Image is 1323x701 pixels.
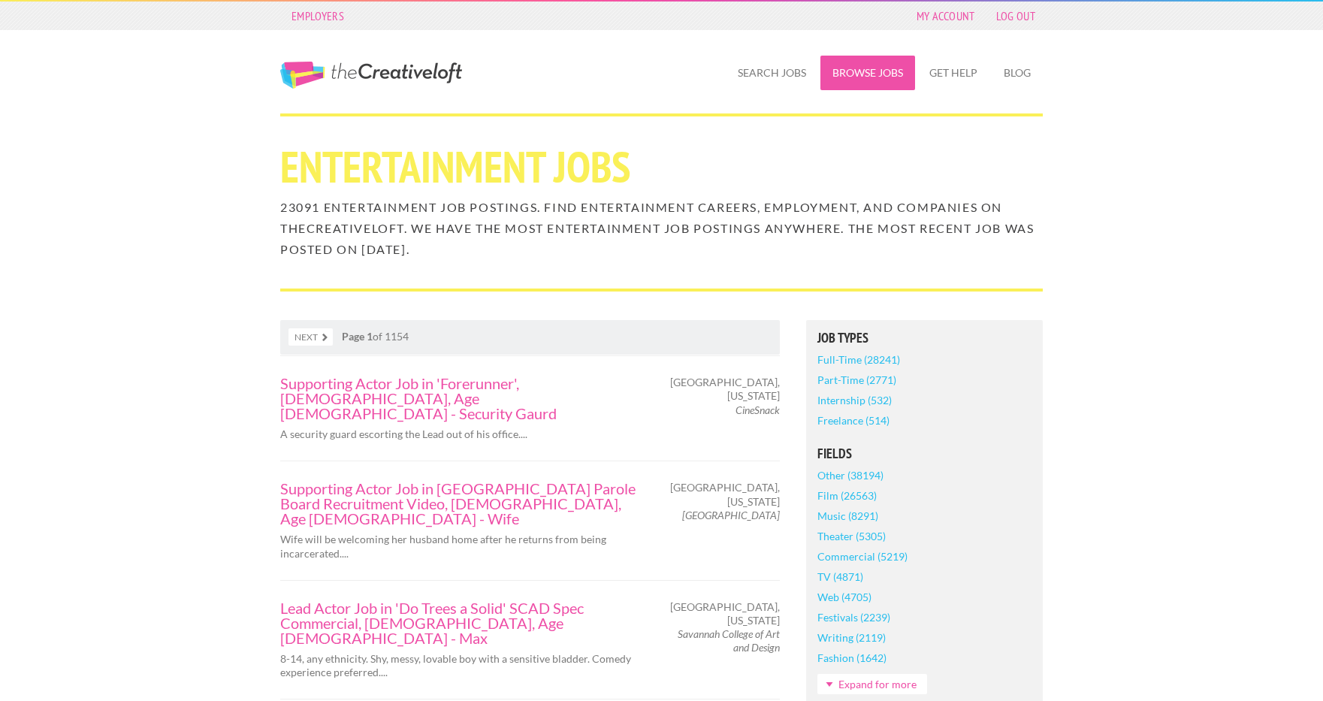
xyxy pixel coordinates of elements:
[280,652,648,679] p: 8-14, any ethnicity. Shy, messy, lovable boy with a sensitive bladder. Comedy experience preferre...
[284,5,352,26] a: Employers
[726,56,818,90] a: Search Jobs
[280,481,648,526] a: Supporting Actor Job in [GEOGRAPHIC_DATA] Parole Board Recruitment Video, [DEMOGRAPHIC_DATA], Age...
[670,481,780,508] span: [GEOGRAPHIC_DATA], [US_STATE]
[280,428,648,441] p: A security guard escorting the Lead out of his office....
[817,648,887,668] a: Fashion (1642)
[817,410,890,431] a: Freelance (514)
[817,506,878,526] a: Music (8291)
[280,62,462,89] a: The Creative Loft
[280,376,648,421] a: Supporting Actor Job in 'Forerunner', [DEMOGRAPHIC_DATA], Age [DEMOGRAPHIC_DATA] - Security Gaurd
[678,627,780,654] em: Savannah College of Art and Design
[817,447,1032,461] h5: Fields
[280,533,648,560] p: Wife will be welcoming her husband home after he returns from being incarcerated....
[817,674,927,694] a: Expand for more
[817,526,886,546] a: Theater (5305)
[817,390,892,410] a: Internship (532)
[909,5,983,26] a: My Account
[817,485,877,506] a: Film (26563)
[280,197,1043,260] h2: 23091 Entertainment job postings. Find Entertainment careers, employment, and companies on theCre...
[670,376,780,403] span: [GEOGRAPHIC_DATA], [US_STATE]
[280,600,648,645] a: Lead Actor Job in 'Do Trees a Solid' SCAD Spec Commercial, [DEMOGRAPHIC_DATA], Age [DEMOGRAPHIC_D...
[736,403,780,416] em: CineSnack
[280,145,1043,189] h1: Entertainment Jobs
[817,567,863,587] a: TV (4871)
[992,56,1043,90] a: Blog
[820,56,915,90] a: Browse Jobs
[817,546,908,567] a: Commercial (5219)
[817,587,871,607] a: Web (4705)
[817,607,890,627] a: Festivals (2239)
[280,320,780,355] nav: of 1154
[817,465,884,485] a: Other (38194)
[342,330,373,343] strong: Page 1
[682,509,780,521] em: [GEOGRAPHIC_DATA]
[817,370,896,390] a: Part-Time (2771)
[817,331,1032,345] h5: Job Types
[817,627,886,648] a: Writing (2119)
[917,56,989,90] a: Get Help
[670,600,780,627] span: [GEOGRAPHIC_DATA], [US_STATE]
[817,349,900,370] a: Full-Time (28241)
[288,328,333,346] a: Next
[989,5,1043,26] a: Log Out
